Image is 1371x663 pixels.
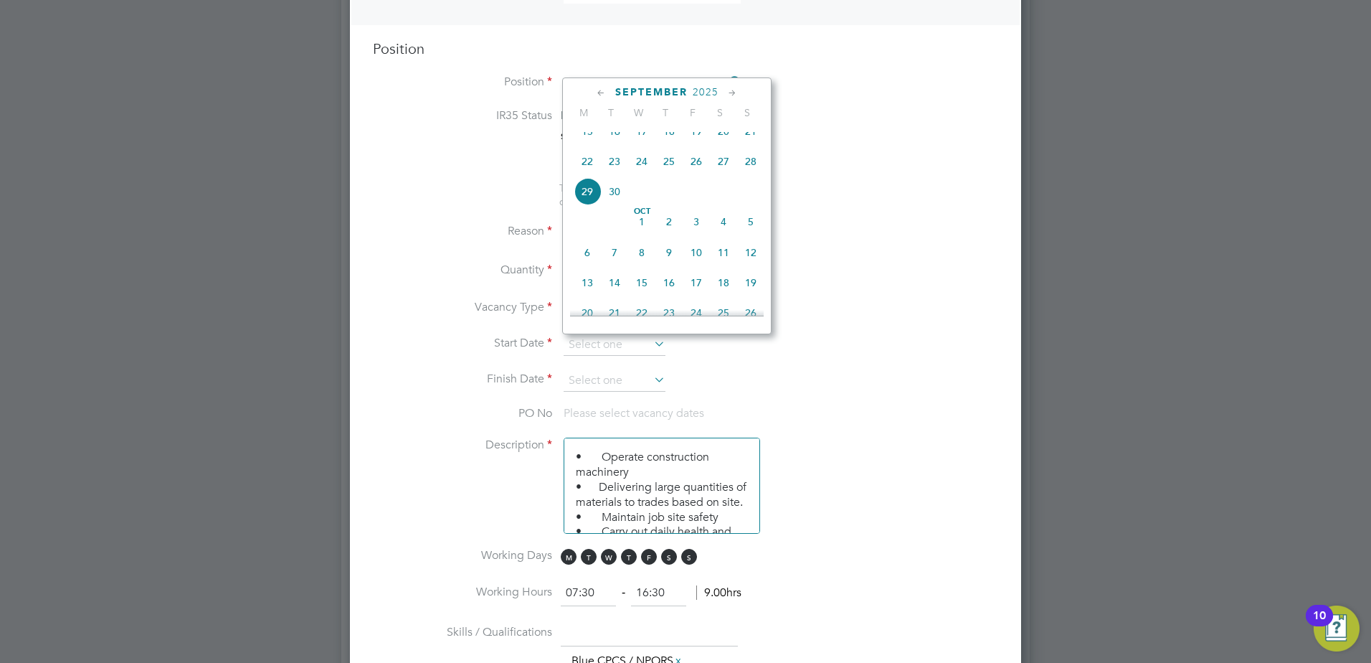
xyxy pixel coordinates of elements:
h3: Position [373,39,998,58]
span: September [615,86,688,98]
div: 10 [1313,616,1326,634]
button: Open Resource Center, 10 new notifications [1314,606,1360,652]
span: F [641,549,657,565]
span: 11 [710,239,737,266]
span: 13 [574,269,601,296]
span: 18 [710,269,737,296]
input: Select one [564,370,665,392]
span: 22 [574,148,601,175]
span: Inside IR35 [561,108,617,122]
span: 17 [628,118,655,145]
span: ‐ [619,586,628,600]
span: T [652,106,679,119]
label: Working Hours [373,585,552,600]
label: Vacancy Type [373,300,552,315]
label: IR35 Status [373,108,552,123]
label: Finish Date [373,372,552,387]
span: T [581,549,597,565]
span: 17 [683,269,710,296]
span: 23 [655,299,683,326]
span: 2 [655,208,683,235]
span: 8 [628,239,655,266]
span: S [661,549,677,565]
span: 24 [683,299,710,326]
span: 29 [574,178,601,205]
span: 25 [710,299,737,326]
span: Please select vacancy dates [564,406,704,420]
span: T [621,549,637,565]
label: Position [373,75,552,90]
span: W [625,106,652,119]
span: 30 [601,178,628,205]
span: M [561,549,577,565]
span: The status determination for this position can be updated after creating the vacancy [559,182,753,207]
span: 26 [737,299,764,326]
span: 16 [601,118,628,145]
span: 10 [683,239,710,266]
span: 14 [601,269,628,296]
span: W [601,549,617,565]
span: 6 [574,239,601,266]
span: 19 [683,118,710,145]
label: Working Days [373,548,552,563]
span: 5 [737,208,764,235]
span: 15 [628,269,655,296]
label: Skills / Qualifications [373,625,552,640]
span: S [681,549,697,565]
span: 9.00hrs [696,586,741,600]
span: S [706,106,734,119]
span: 21 [601,299,628,326]
span: F [679,106,706,119]
span: 27 [710,148,737,175]
input: Search for... [564,72,741,94]
span: 2025 [693,86,718,98]
span: 9 [655,239,683,266]
span: 3 [683,208,710,235]
input: 08:00 [561,580,616,606]
span: 16 [655,269,683,296]
span: 20 [710,118,737,145]
input: Select one [564,334,665,356]
span: 24 [628,148,655,175]
span: 25 [655,148,683,175]
label: Start Date [373,336,552,351]
span: 26 [683,148,710,175]
span: M [570,106,597,119]
span: 18 [655,118,683,145]
span: 4 [710,208,737,235]
span: 19 [737,269,764,296]
label: Description [373,438,552,453]
span: 22 [628,299,655,326]
span: 7 [601,239,628,266]
span: 12 [737,239,764,266]
label: PO No [373,406,552,421]
span: S [734,106,761,119]
span: 1 [628,208,655,235]
span: 28 [737,148,764,175]
label: Quantity [373,263,552,278]
input: 17:00 [631,580,686,606]
span: T [597,106,625,119]
span: 15 [574,118,601,145]
span: Oct [628,208,655,215]
span: 23 [601,148,628,175]
span: 20 [574,299,601,326]
span: 21 [737,118,764,145]
strong: Status Determination Statement [561,131,692,141]
label: Reason [373,224,552,239]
